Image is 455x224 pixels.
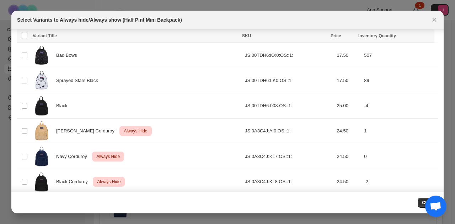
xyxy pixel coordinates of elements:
[362,93,438,119] td: -4
[362,119,438,144] td: 1
[362,144,438,169] td: 0
[335,169,362,194] td: 24.50
[56,127,118,135] span: [PERSON_NAME] Corduroy
[243,169,334,194] td: JS:0A3C4J:KL8:OS::1:
[33,146,50,167] img: TDH6_KL7_FRONT_8d7e7525-cf8e-4879-9eb1-36028789b997.png
[17,16,182,23] h2: Select Variants to Always hide/Always show (Half Pint Mini Backpack)
[243,68,334,93] td: JS:00TDH6:LK0:OS::1:
[33,33,57,38] span: Variant Title
[33,95,50,116] img: TDH6_008_FRONT_62fc6e4c-b5a3-4f1a-9e7f-007a0cfd0041.png
[425,196,446,217] div: Open chat
[33,121,50,141] img: JS0A3C4JAI0-FRONT.webp
[96,177,122,186] span: Always Hide
[243,144,334,169] td: JS:0A3C4J:KL7:OS::1:
[56,77,102,84] span: Sprayed Stars Black
[362,169,438,194] td: -2
[95,152,121,161] span: Always Hide
[335,144,362,169] td: 24.50
[418,198,438,208] button: Close
[362,43,438,68] td: 507
[56,102,71,109] span: Black
[243,93,334,119] td: JS:00TDH6:008:OS::1:
[33,70,50,91] img: JS00TDH6LK0-FRONT.webp
[243,119,334,144] td: JS:0A3C4J:AI0:OS::1:
[243,43,334,68] td: JS:00TDH6:KX0:OS::1:
[422,200,434,206] span: Close
[335,43,362,68] td: 17.50
[331,33,341,38] span: Price
[122,127,149,135] span: Always Hide
[56,178,92,185] span: Black Corduroy
[242,33,251,38] span: SKU
[362,68,438,93] td: 89
[335,119,362,144] td: 24.50
[33,171,50,192] img: TDH6_KL8_FRONT_695d55d4-4f5e-4da1-a540-d245e0dc4d19.png
[358,33,396,38] span: Inventory Quantity
[429,15,439,25] button: Close
[335,93,362,119] td: 25.00
[335,68,362,93] td: 17.50
[56,52,81,59] span: Bad Bows
[56,153,91,160] span: Navy Corduroy
[33,45,50,66] img: JS00TDH6KX0-FRONT.png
